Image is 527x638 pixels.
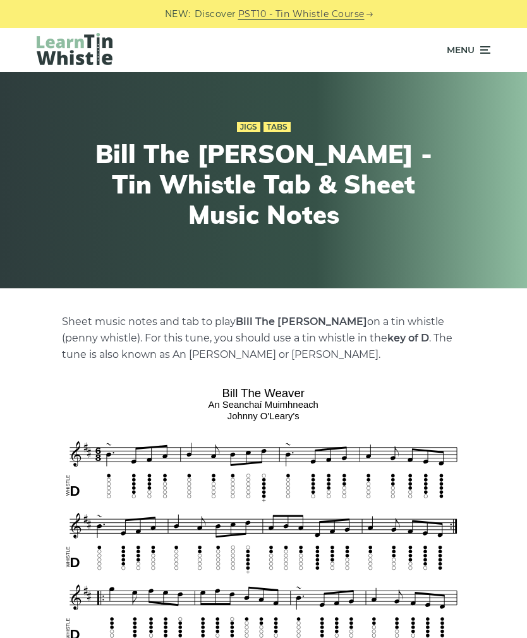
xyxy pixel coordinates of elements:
[236,316,367,328] strong: Bill The [PERSON_NAME]
[263,122,291,132] a: Tabs
[447,34,475,66] span: Menu
[387,332,429,344] strong: key of D
[93,138,434,230] h1: Bill The [PERSON_NAME] - Tin Whistle Tab & Sheet Music Notes
[237,122,260,132] a: Jigs
[62,314,465,363] p: Sheet music notes and tab to play on a tin whistle (penny whistle). For this tune, you should use...
[37,33,112,65] img: LearnTinWhistle.com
